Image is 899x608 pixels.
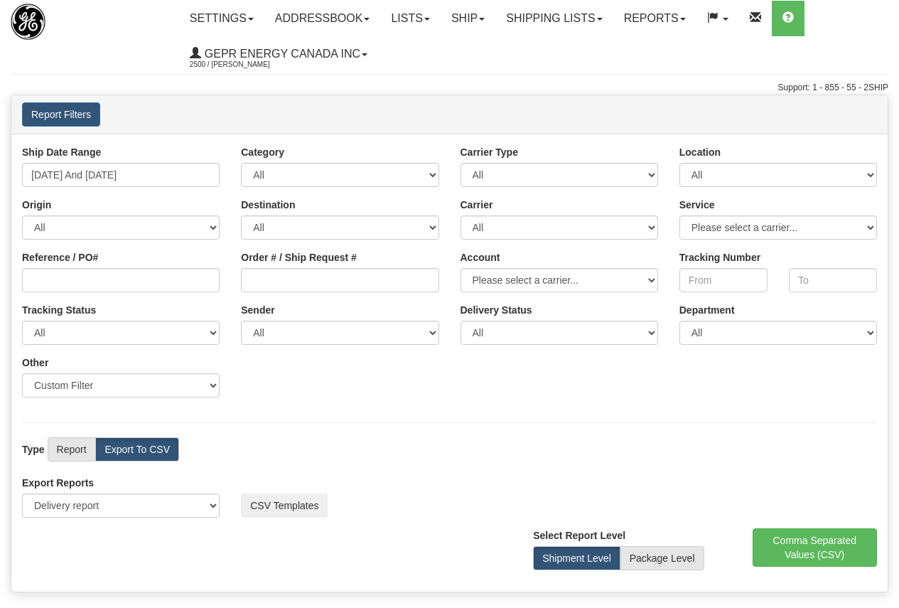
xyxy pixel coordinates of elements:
[679,268,768,292] input: From
[11,4,45,40] img: logo2500.jpg
[753,528,878,567] button: Comma Separated Values (CSV)
[679,198,715,212] label: Service
[179,36,378,72] a: GEPR Energy Canada Inc 2500 / [PERSON_NAME]
[190,58,296,72] span: 2500 / [PERSON_NAME]
[620,546,704,570] label: Package Level
[241,145,284,159] label: Category
[461,145,518,159] label: Carrier Type
[241,303,274,317] label: Sender
[789,268,877,292] input: To
[22,303,96,317] label: Tracking Status
[461,321,658,345] select: Please ensure data set in report has been RECENTLY tracked from your Shipment History
[22,198,51,212] label: Origin
[22,250,98,265] label: Reference / PO#
[48,437,96,462] label: Report
[613,1,696,36] a: Reports
[95,437,179,462] label: Export To CSV
[179,1,264,36] a: Settings
[866,231,898,376] iframe: chat widget
[241,198,295,212] label: Destination
[495,1,613,36] a: Shipping lists
[201,48,360,60] span: GEPR Energy Canada Inc
[461,198,493,212] label: Carrier
[22,356,48,370] label: Other
[22,442,45,457] label: Type
[533,528,625,543] label: Select Report Level
[241,494,328,518] button: CSV Templates
[380,1,440,36] a: Lists
[264,1,381,36] a: Addressbook
[679,145,721,159] label: Location
[11,82,888,94] div: Support: 1 - 855 - 55 - 2SHIP
[441,1,495,36] a: Ship
[461,250,500,265] label: Account
[461,303,532,317] label: Please ensure data set in report has been RECENTLY tracked from your Shipment History
[679,303,735,317] label: Department
[22,476,94,490] label: Export Reports
[22,145,101,159] label: Ship Date Range
[533,546,620,570] label: Shipment Level
[679,250,760,265] label: Tracking Number
[241,250,357,265] label: Order # / Ship Request #
[22,102,100,127] button: Report Filters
